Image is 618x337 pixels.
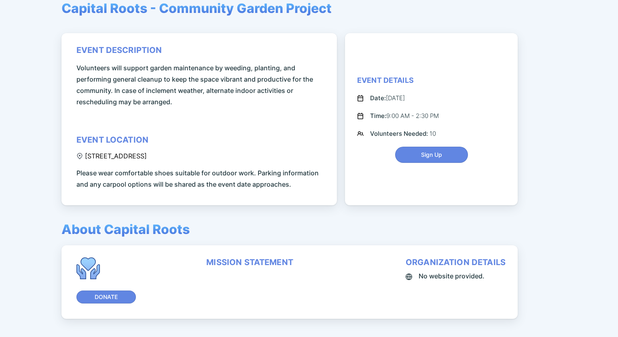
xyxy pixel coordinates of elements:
div: mission statement [206,257,293,267]
div: event location [76,135,148,145]
button: Donate [76,291,136,303]
div: [DATE] [370,93,405,103]
span: No website provided. [419,270,485,282]
span: Please wear comfortable shoes suitable for outdoor work. Parking information and any carpool opti... [76,167,325,190]
span: Volunteers Needed: [370,130,430,137]
span: Donate [95,293,118,301]
span: Sign Up [421,151,442,159]
div: 10 [370,129,436,139]
span: Capital Roots - Community Garden Project [61,0,332,16]
span: About Capital Roots [61,221,190,237]
div: 9:00 AM - 2:30 PM [370,111,439,121]
div: [STREET_ADDRESS] [76,152,147,160]
span: Time: [370,112,386,120]
span: Date: [370,94,386,102]
div: Event Details [357,76,414,85]
span: Volunteers will support garden maintenance by weeding, planting, and performing general cleanup t... [76,62,325,107]
div: event description [76,45,162,55]
button: Sign Up [395,147,468,163]
div: organization details [406,257,506,267]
